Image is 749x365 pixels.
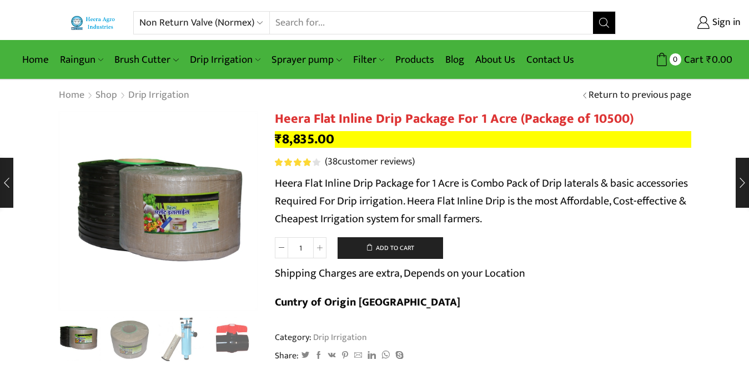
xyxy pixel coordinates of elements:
input: Product quantity [288,237,313,258]
p: Shipping Charges are extra, Depends on your Location [275,264,525,282]
a: Home [17,47,54,73]
a: 0 Cart ₹0.00 [627,49,732,70]
img: Flat Inline Drip Package [107,317,153,363]
a: Home [58,88,85,103]
a: Brush Cutter [109,47,184,73]
a: (38customer reviews) [325,155,415,169]
button: Search button [593,12,615,34]
nav: Breadcrumb [58,88,190,103]
span: ₹ [706,51,712,68]
span: 38 [328,153,338,170]
span: Cart [681,52,703,67]
span: Rated out of 5 based on customer ratings [275,158,313,166]
span: Sign in [710,16,741,30]
span: Category: [275,331,367,344]
a: Blog [440,47,470,73]
a: ball-vavle [209,317,255,363]
li: 3 / 10 [158,317,204,361]
li: 2 / 10 [107,317,153,361]
a: Drip Irrigation [128,88,190,103]
bdi: 0.00 [706,51,732,68]
span: ₹ [275,128,282,151]
a: Return to previous page [589,88,691,103]
bdi: 8,835.00 [275,128,334,151]
li: 1 / 10 [56,317,102,361]
img: Flow Control Valve [209,317,255,363]
a: Sign in [632,13,741,33]
p: Heera Flat Inline Drip Package for 1 Acre is Combo Pack of Drip laterals & basic accessories Requ... [275,174,691,228]
a: Sprayer pump [266,47,347,73]
li: 4 / 10 [209,317,255,361]
span: Share: [275,349,299,362]
a: Shop [95,88,118,103]
div: Rated 4.21 out of 5 [275,158,320,166]
a: Raingun [54,47,109,73]
img: Flat Inline [56,315,102,361]
div: 1 / 10 [58,111,258,311]
button: Add to cart [338,237,443,259]
img: Heera-super-clean-filter [158,317,204,363]
a: Contact Us [521,47,580,73]
span: 0 [670,53,681,65]
a: Drip Irrigation [311,330,367,344]
input: Search for... [270,12,593,34]
span: 38 [275,158,322,166]
h1: Heera Flat Inline Drip Package For 1 Acre (Package of 10500) [275,111,691,127]
a: Filter [348,47,390,73]
a: Products [390,47,440,73]
a: About Us [470,47,521,73]
b: Cuntry of Origin [GEOGRAPHIC_DATA] [275,293,460,312]
a: Drip Package Flat Inline2 [107,317,153,363]
a: Drip Irrigation [184,47,266,73]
